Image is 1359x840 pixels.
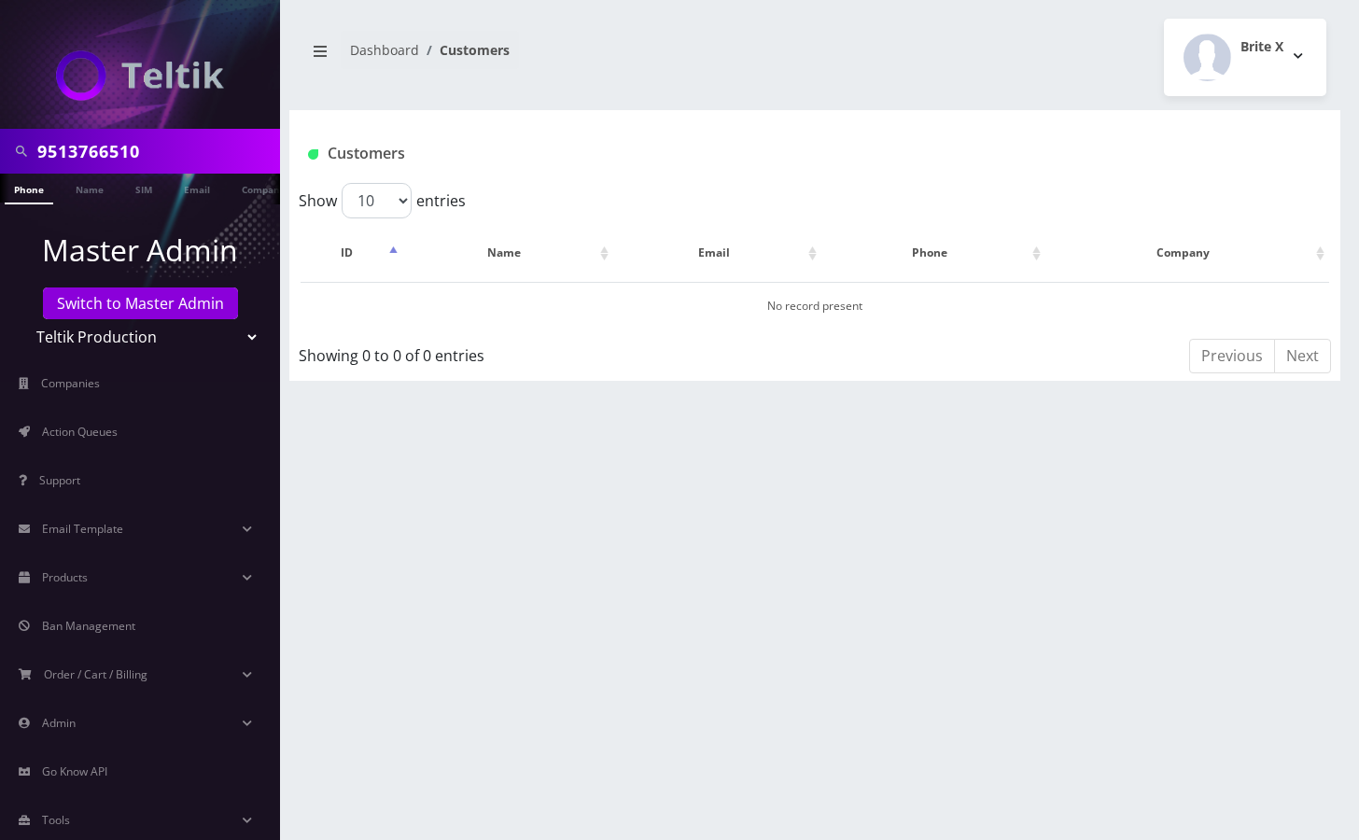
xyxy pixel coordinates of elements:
[126,174,161,203] a: SIM
[301,226,402,280] th: ID: activate to sort column descending
[39,472,80,488] span: Support
[1274,339,1331,373] a: Next
[1047,226,1329,280] th: Company: activate to sort column ascending
[299,337,715,367] div: Showing 0 to 0 of 0 entries
[350,41,419,59] a: Dashboard
[823,226,1045,280] th: Phone: activate to sort column ascending
[301,282,1329,329] td: No record present
[419,40,510,60] li: Customers
[56,50,224,101] img: Teltik Production
[42,424,118,440] span: Action Queues
[1240,39,1283,55] h2: Brite X
[299,183,466,218] label: Show entries
[342,183,412,218] select: Showentries
[66,174,113,203] a: Name
[232,174,295,203] a: Company
[42,715,76,731] span: Admin
[43,287,238,319] a: Switch to Master Admin
[42,812,70,828] span: Tools
[42,618,135,634] span: Ban Management
[303,31,801,84] nav: breadcrumb
[404,226,613,280] th: Name: activate to sort column ascending
[42,521,123,537] span: Email Template
[175,174,219,203] a: Email
[42,569,88,585] span: Products
[308,145,1148,162] h1: Customers
[1164,19,1326,96] button: Brite X
[44,666,147,682] span: Order / Cart / Billing
[42,763,107,779] span: Go Know API
[37,133,275,169] input: Search in Company
[1189,339,1275,373] a: Previous
[41,375,100,391] span: Companies
[615,226,821,280] th: Email: activate to sort column ascending
[5,174,53,204] a: Phone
